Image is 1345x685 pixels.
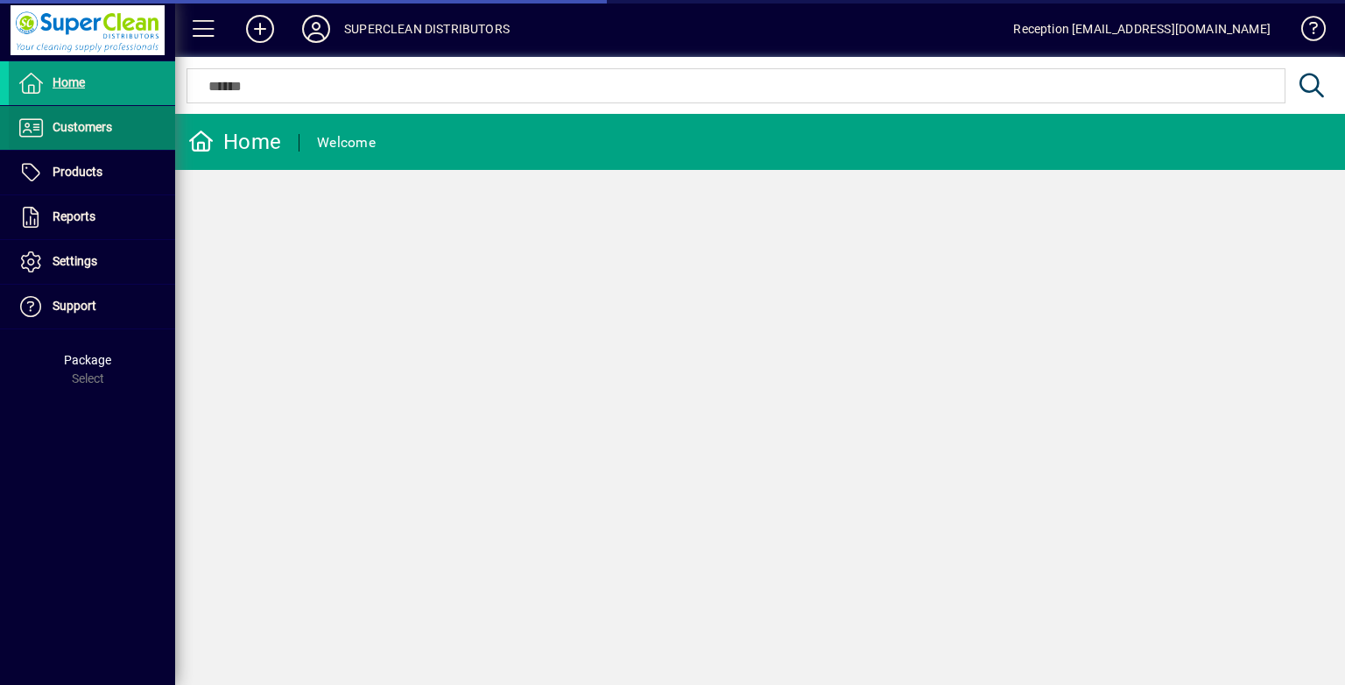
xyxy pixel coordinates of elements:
[9,240,175,284] a: Settings
[288,13,344,45] button: Profile
[9,151,175,194] a: Products
[53,299,96,313] span: Support
[53,209,95,223] span: Reports
[53,75,85,89] span: Home
[53,120,112,134] span: Customers
[53,165,102,179] span: Products
[9,106,175,150] a: Customers
[188,128,281,156] div: Home
[53,254,97,268] span: Settings
[1013,15,1271,43] div: Reception [EMAIL_ADDRESS][DOMAIN_NAME]
[9,195,175,239] a: Reports
[9,285,175,328] a: Support
[64,353,111,367] span: Package
[317,129,376,157] div: Welcome
[232,13,288,45] button: Add
[344,15,510,43] div: SUPERCLEAN DISTRIBUTORS
[1288,4,1323,60] a: Knowledge Base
